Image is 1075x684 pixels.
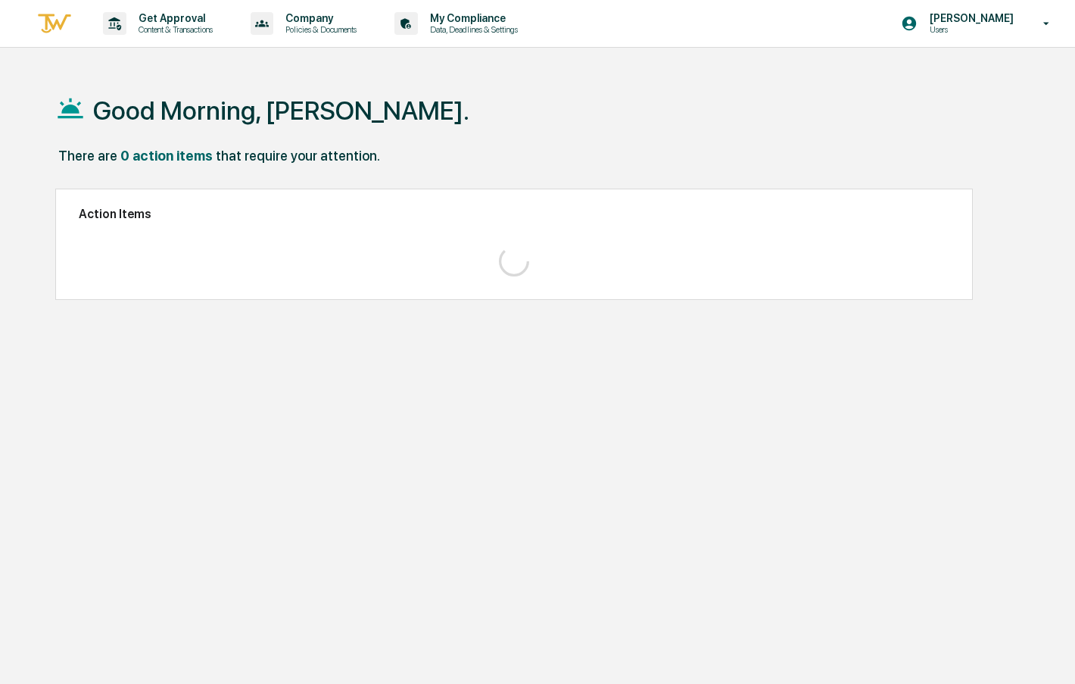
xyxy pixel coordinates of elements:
p: Policies & Documents [273,24,364,35]
p: Data, Deadlines & Settings [418,24,525,35]
div: that require your attention. [216,148,380,164]
p: Get Approval [126,12,220,24]
h1: Good Morning, [PERSON_NAME]. [93,95,469,126]
p: My Compliance [418,12,525,24]
p: Users [918,24,1021,35]
p: Content & Transactions [126,24,220,35]
p: [PERSON_NAME] [918,12,1021,24]
img: logo [36,11,73,36]
h2: Action Items [79,207,949,221]
div: 0 action items [120,148,213,164]
p: Company [273,12,364,24]
div: There are [58,148,117,164]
